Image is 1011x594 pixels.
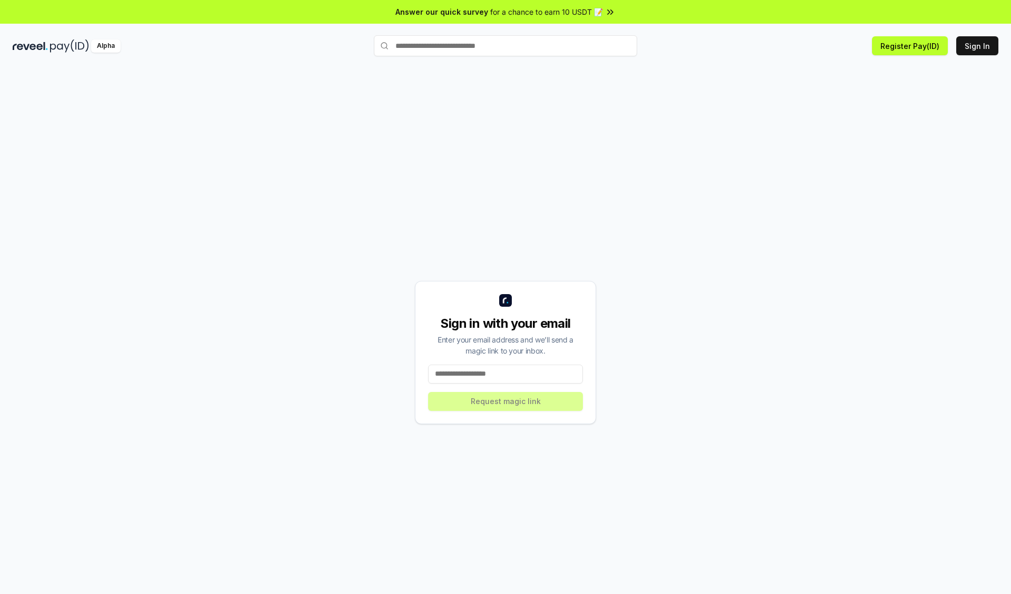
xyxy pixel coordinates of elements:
img: reveel_dark [13,39,48,53]
span: Answer our quick survey [395,6,488,17]
img: logo_small [499,294,512,307]
div: Enter your email address and we’ll send a magic link to your inbox. [428,334,583,356]
div: Alpha [91,39,121,53]
div: Sign in with your email [428,315,583,332]
button: Register Pay(ID) [872,36,948,55]
img: pay_id [50,39,89,53]
button: Sign In [956,36,998,55]
span: for a chance to earn 10 USDT 📝 [490,6,603,17]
